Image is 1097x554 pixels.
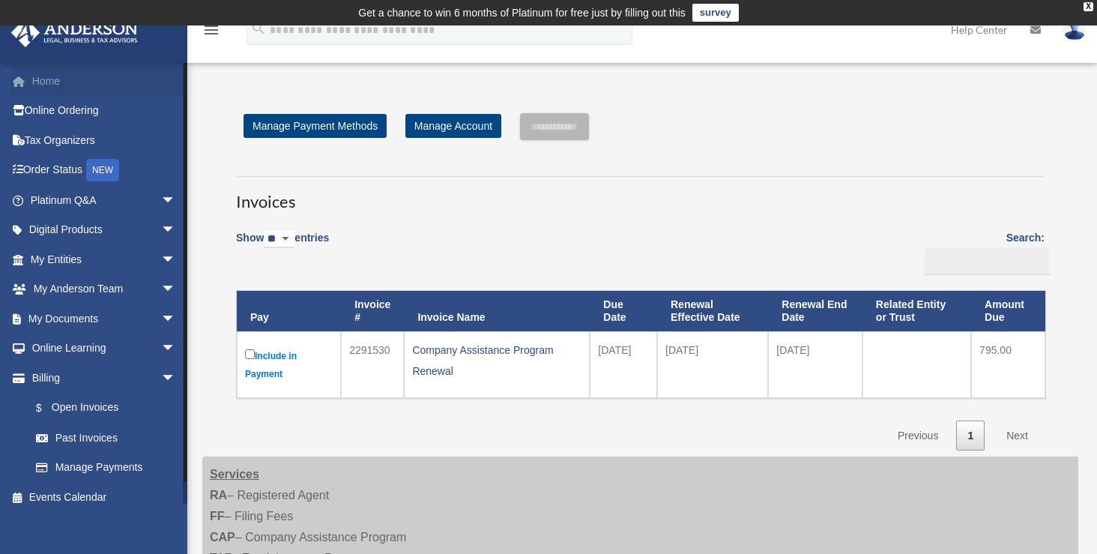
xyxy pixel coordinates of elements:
div: NEW [86,159,119,181]
input: Search: [925,247,1050,276]
a: My Documentsarrow_drop_down [10,304,199,334]
td: 2291530 [341,331,404,398]
td: 795.00 [971,331,1045,398]
a: menu [202,26,220,39]
a: Home [10,66,199,96]
th: Renewal End Date: activate to sort column ascending [768,291,862,331]
span: arrow_drop_down [161,244,191,275]
i: menu [202,21,220,39]
th: Pay: activate to sort column descending [237,291,341,331]
span: arrow_drop_down [161,274,191,305]
a: Online Learningarrow_drop_down [10,334,199,364]
a: Online Ordering [10,96,199,126]
th: Related Entity or Trust: activate to sort column ascending [862,291,971,331]
a: Order StatusNEW [10,155,199,186]
span: arrow_drop_down [161,215,191,246]
a: Billingarrow_drop_down [10,363,191,393]
th: Renewal Effective Date: activate to sort column ascending [657,291,768,331]
strong: CAP [210,531,235,544]
span: arrow_drop_down [161,334,191,364]
a: Manage Account [405,114,501,138]
div: Get a chance to win 6 months of Platinum for free just by filling out this [358,4,686,22]
img: User Pic [1063,19,1086,40]
a: Events Calendar [10,482,199,512]
span: $ [44,399,52,418]
h3: Invoices [236,176,1045,214]
img: Anderson Advisors Platinum Portal [7,18,142,47]
a: Next [995,421,1039,451]
td: [DATE] [590,331,657,398]
input: Include in Payment [245,349,255,359]
strong: FF [210,510,225,523]
label: Show entries [236,229,329,263]
a: Previous [886,421,949,451]
strong: Services [210,468,259,481]
td: [DATE] [768,331,862,398]
div: Company Assistance Program Renewal [412,340,581,382]
a: Manage Payment Methods [244,114,387,138]
a: 1 [956,421,985,451]
a: $Open Invoices [21,393,184,424]
a: Platinum Q&Aarrow_drop_down [10,185,199,215]
th: Invoice #: activate to sort column ascending [341,291,404,331]
a: Past Invoices [21,423,191,453]
th: Due Date: activate to sort column ascending [590,291,657,331]
div: close [1084,2,1093,11]
span: arrow_drop_down [161,363,191,394]
a: My Anderson Teamarrow_drop_down [10,274,199,304]
select: Showentries [264,231,294,248]
td: [DATE] [657,331,768,398]
th: Amount Due: activate to sort column ascending [971,291,1045,331]
th: Invoice Name: activate to sort column ascending [404,291,590,331]
a: My Entitiesarrow_drop_down [10,244,199,274]
i: search [250,20,267,37]
a: survey [692,4,739,22]
a: Manage Payments [21,453,191,483]
span: arrow_drop_down [161,185,191,216]
a: Digital Productsarrow_drop_down [10,215,199,245]
a: Tax Organizers [10,125,199,155]
label: Search: [919,229,1045,275]
span: arrow_drop_down [161,304,191,334]
strong: RA [210,489,227,502]
label: Include in Payment [245,346,333,383]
